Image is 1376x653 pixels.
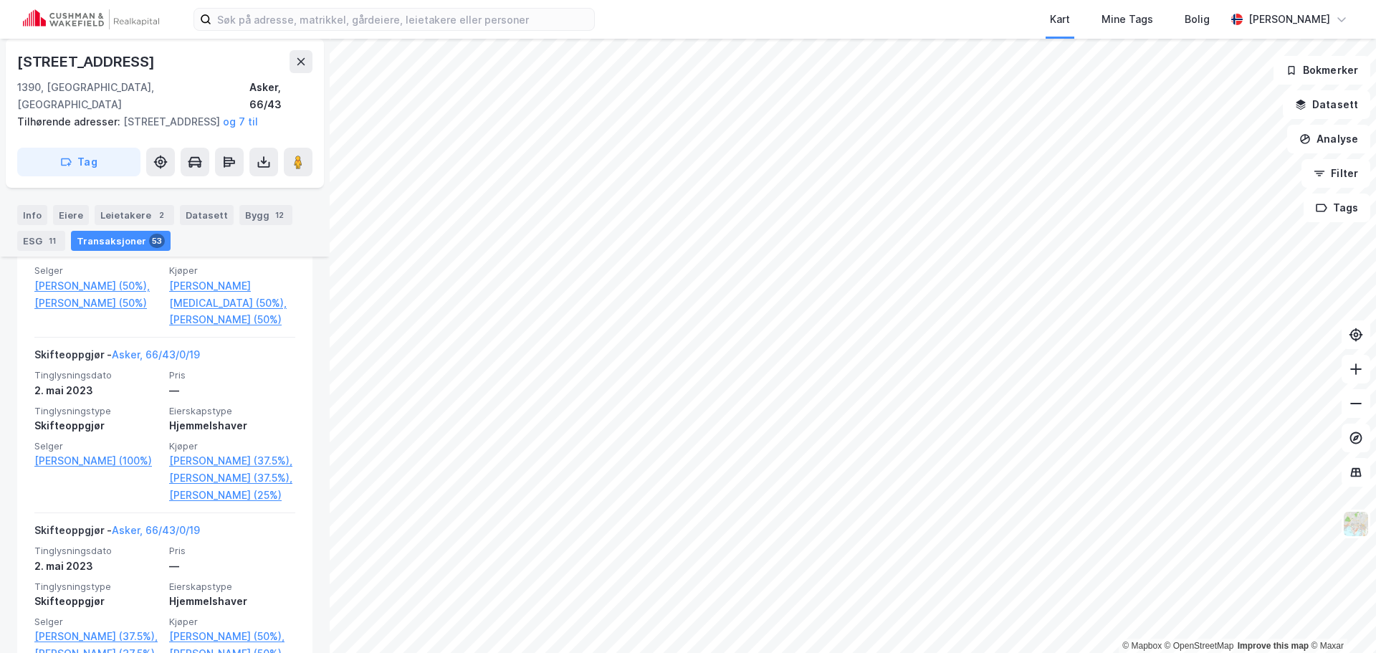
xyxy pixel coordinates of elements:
[34,452,161,470] a: [PERSON_NAME] (100%)
[1304,584,1376,653] iframe: Chat Widget
[1274,56,1370,85] button: Bokmerker
[1102,11,1153,28] div: Mine Tags
[17,231,65,251] div: ESG
[17,113,301,130] div: [STREET_ADDRESS]
[112,348,200,361] a: Asker, 66/43/0/19
[17,205,47,225] div: Info
[169,264,295,277] span: Kjøper
[169,593,295,610] div: Hjemmelshaver
[71,231,171,251] div: Transaksjoner
[1122,641,1162,651] a: Mapbox
[34,545,161,557] span: Tinglysningsdato
[95,205,174,225] div: Leietakere
[169,311,295,328] a: [PERSON_NAME] (50%)
[169,581,295,593] span: Eierskapstype
[34,295,161,312] a: [PERSON_NAME] (50%)
[17,148,140,176] button: Tag
[34,593,161,610] div: Skifteoppgjør
[249,79,312,113] div: Asker, 66/43
[180,205,234,225] div: Datasett
[169,452,295,470] a: [PERSON_NAME] (37.5%),
[34,522,200,545] div: Skifteoppgjør -
[154,208,168,222] div: 2
[169,417,295,434] div: Hjemmelshaver
[1304,584,1376,653] div: Kontrollprogram for chat
[169,616,295,628] span: Kjøper
[34,558,161,575] div: 2. mai 2023
[34,417,161,434] div: Skifteoppgjør
[169,440,295,452] span: Kjøper
[34,277,161,295] a: [PERSON_NAME] (50%),
[149,234,165,248] div: 53
[34,440,161,452] span: Selger
[1283,90,1370,119] button: Datasett
[34,346,200,369] div: Skifteoppgjør -
[34,405,161,417] span: Tinglysningstype
[1050,11,1070,28] div: Kart
[1304,194,1370,222] button: Tags
[272,208,287,222] div: 12
[211,9,594,30] input: Søk på adresse, matrikkel, gårdeiere, leietakere eller personer
[169,470,295,487] a: [PERSON_NAME] (37.5%),
[17,79,249,113] div: 1390, [GEOGRAPHIC_DATA], [GEOGRAPHIC_DATA]
[45,234,59,248] div: 11
[17,50,158,73] div: [STREET_ADDRESS]
[1287,125,1370,153] button: Analyse
[1301,159,1370,188] button: Filter
[1238,641,1309,651] a: Improve this map
[112,524,200,536] a: Asker, 66/43/0/19
[34,628,161,645] a: [PERSON_NAME] (37.5%),
[1165,641,1234,651] a: OpenStreetMap
[34,264,161,277] span: Selger
[169,369,295,381] span: Pris
[169,405,295,417] span: Eierskapstype
[169,545,295,557] span: Pris
[1342,510,1370,538] img: Z
[34,581,161,593] span: Tinglysningstype
[34,616,161,628] span: Selger
[1185,11,1210,28] div: Bolig
[53,205,89,225] div: Eiere
[34,382,161,399] div: 2. mai 2023
[17,115,123,128] span: Tilhørende adresser:
[169,382,295,399] div: —
[169,558,295,575] div: —
[239,205,292,225] div: Bygg
[169,277,295,312] a: [PERSON_NAME][MEDICAL_DATA] (50%),
[1248,11,1330,28] div: [PERSON_NAME]
[23,9,159,29] img: cushman-wakefield-realkapital-logo.202ea83816669bd177139c58696a8fa1.svg
[34,369,161,381] span: Tinglysningsdato
[169,487,295,504] a: [PERSON_NAME] (25%)
[169,628,295,645] a: [PERSON_NAME] (50%),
